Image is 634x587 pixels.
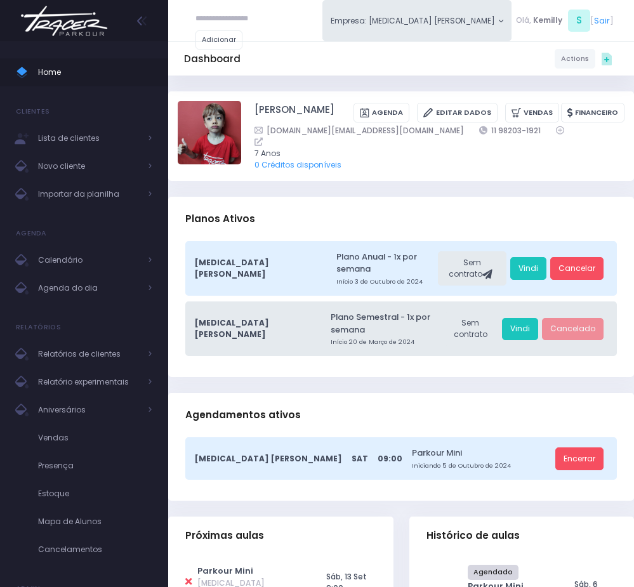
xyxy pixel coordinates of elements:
[254,148,609,159] span: 7 Anos
[16,315,61,340] h4: Relatórios
[510,257,546,280] a: Vindi
[254,159,341,170] a: 0 Créditos disponíveis
[352,453,368,465] span: Sat
[336,277,433,286] small: Início 3 de Outubro de 2024
[38,346,140,362] span: Relatórios de clientes
[443,312,498,346] div: Sem contrato
[185,397,301,433] h3: Agendamentos ativos
[38,158,140,175] span: Novo cliente
[195,30,242,49] a: Adicionar
[512,8,618,34] div: [ ]
[331,311,439,336] a: Plano Semestral - 1x por semana
[185,530,264,541] span: Próximas aulas
[555,49,595,68] a: Actions
[533,15,562,26] span: Kemilly
[38,485,152,502] span: Estoque
[38,430,152,446] span: Vendas
[38,402,140,418] span: Aniversários
[412,447,551,459] a: Parkour Mini
[378,453,402,465] span: 09:00
[38,130,140,147] span: Lista de clientes
[185,201,255,237] h3: Planos Ativos
[184,53,241,65] h5: Dashboard
[16,221,47,246] h4: Agenda
[195,317,312,340] span: [MEDICAL_DATA] [PERSON_NAME]
[178,101,241,164] img: Miguel Antunes Castilho
[479,124,541,136] a: 11 98203-1921
[38,374,140,390] span: Relatório experimentais
[505,103,559,122] a: Vendas
[550,257,604,280] a: Cancelar
[336,251,433,275] a: Plano Anual - 1x por semana
[555,447,604,470] a: Encerrar
[38,280,140,296] span: Agenda do dia
[502,318,538,341] a: Vindi
[38,64,152,81] span: Home
[38,186,140,202] span: Importar da planilha
[426,530,520,541] span: Histórico de aulas
[353,103,409,122] a: Agenda
[195,257,317,280] span: [MEDICAL_DATA] [PERSON_NAME]
[516,15,531,26] span: Olá,
[254,124,464,136] a: [DOMAIN_NAME][EMAIL_ADDRESS][DOMAIN_NAME]
[568,10,590,32] span: S
[561,103,624,122] a: Financeiro
[38,252,140,268] span: Calendário
[195,453,342,465] span: [MEDICAL_DATA] [PERSON_NAME]
[16,99,50,124] h4: Clientes
[412,461,551,470] small: Iniciando 5 de Outubro de 2024
[254,103,334,122] a: [PERSON_NAME]
[38,541,152,558] span: Cancelamentos
[438,251,506,286] div: Sem contrato
[38,458,152,474] span: Presença
[594,15,610,27] a: Sair
[331,338,439,346] small: Início 20 de Março de 2024
[468,565,518,580] span: Agendado
[417,103,497,122] a: Editar Dados
[38,513,152,530] span: Mapa de Alunos
[197,565,253,577] a: Parkour Mini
